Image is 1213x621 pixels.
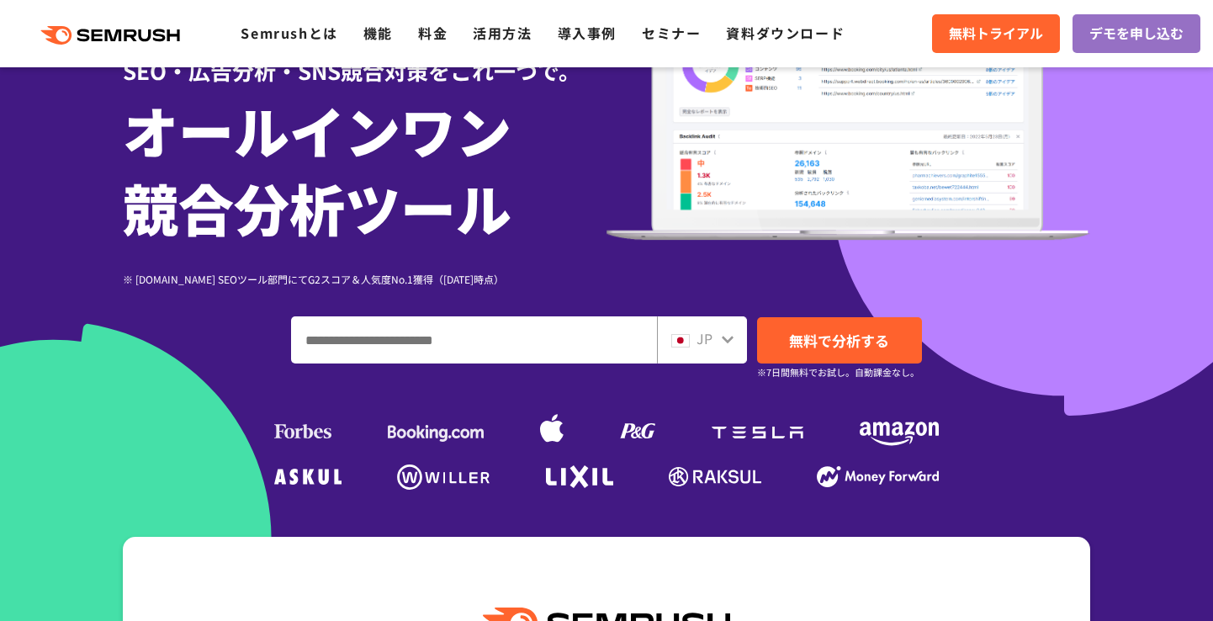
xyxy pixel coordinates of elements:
div: ※ [DOMAIN_NAME] SEOツール部門にてG2スコア＆人気度No.1獲得（[DATE]時点） [123,271,606,287]
span: JP [697,328,712,348]
a: 料金 [418,23,448,43]
h1: オールインワン 競合分析ツール [123,91,606,246]
a: 機能 [363,23,393,43]
a: 活用方法 [473,23,532,43]
span: 無料で分析する [789,330,889,351]
a: 資料ダウンロード [726,23,845,43]
span: 無料トライアル [949,23,1043,45]
a: 導入事例 [558,23,617,43]
a: 無料トライアル [932,14,1060,53]
span: デモを申し込む [1089,23,1184,45]
input: ドメイン、キーワードまたはURLを入力してください [292,317,656,363]
a: デモを申し込む [1073,14,1200,53]
a: 無料で分析する [757,317,922,364]
small: ※7日間無料でお試し。自動課金なし。 [757,364,919,380]
a: セミナー [642,23,701,43]
a: Semrushとは [241,23,337,43]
